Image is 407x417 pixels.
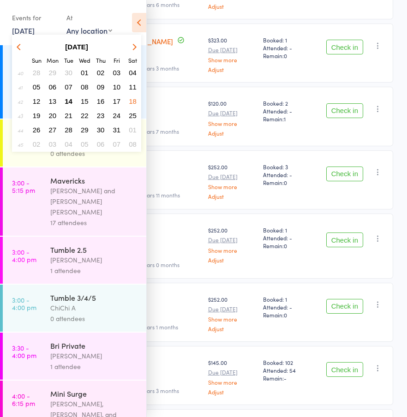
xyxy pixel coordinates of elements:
small: Due [DATE] [208,173,256,180]
button: 19 [30,109,44,122]
a: Adjust [208,3,256,9]
button: 29 [78,124,92,136]
span: Attended: 54 [263,366,310,374]
button: 22 [78,109,92,122]
span: 0 [284,311,287,319]
span: 0 [284,179,287,186]
a: Adjust [208,193,256,199]
span: 24 [113,112,121,119]
button: 07 [110,138,124,150]
button: 05 [78,138,92,150]
button: Check in [326,232,363,247]
span: 10 [113,83,121,91]
button: 08 [78,81,92,93]
span: 02 [33,140,41,148]
span: 28 [65,126,72,134]
span: 25 [129,112,137,119]
span: Attended: - [263,107,310,115]
span: 0 [284,242,287,250]
small: Due [DATE] [208,306,256,312]
button: 18 [126,95,140,107]
button: 14 [61,95,76,107]
span: 28 [33,69,41,77]
div: $252.00 [208,163,256,199]
div: $252.00 [208,226,256,262]
span: 01 [81,69,89,77]
button: Check in [326,362,363,377]
span: Remain: [263,374,310,382]
div: Tumble 3/4/5 [50,292,138,303]
span: 13 [49,97,57,105]
div: ChiChi A [50,303,138,313]
a: Adjust [208,130,256,136]
div: 0 attendees [50,313,138,324]
div: Mavericks [50,175,138,185]
span: 19 [33,112,41,119]
button: 01 [126,124,140,136]
span: 07 [113,140,121,148]
small: Sunday [32,56,42,64]
a: Adjust [208,257,256,263]
div: 1 attendee [50,361,138,372]
button: 28 [61,124,76,136]
span: 0 [284,52,287,60]
span: 08 [129,140,137,148]
em: 43 [18,112,23,119]
small: Wednesday [79,56,90,64]
small: Saturday [128,56,137,64]
button: 08 [126,138,140,150]
a: 3:30 -4:00 pmBri Private[PERSON_NAME]1 attendee [3,333,146,380]
em: 40 [18,69,23,77]
span: 08 [81,83,89,91]
div: 1 attendee [50,265,138,276]
a: Adjust [208,66,256,72]
div: Mini Surge [50,388,138,399]
span: 12 [33,97,41,105]
a: 3:00 -4:00 pmTumble 2.5[PERSON_NAME]1 attendee [3,237,146,284]
a: Show more [208,316,256,322]
div: [PERSON_NAME] [50,255,138,265]
button: 21 [61,109,76,122]
button: 30 [94,124,108,136]
button: 10 [110,81,124,93]
div: [PERSON_NAME] and [PERSON_NAME] [PERSON_NAME] [50,185,138,217]
a: 2:00 -3:00 pmIntermediate Stunt[PERSON_NAME], [PERSON_NAME] (Jr Coach), [PERSON_NAME] A, and [PER... [3,40,146,119]
div: Any location [66,25,112,36]
button: 20 [46,109,60,122]
a: 3:00 -5:15 pmMavericks[PERSON_NAME] and [PERSON_NAME] [PERSON_NAME]17 attendees [3,167,146,236]
button: 24 [110,109,124,122]
span: 26 [33,126,41,134]
span: 06 [49,83,57,91]
button: 06 [94,138,108,150]
div: Tumble 2.5 [50,244,138,255]
span: Booked: 102 [263,358,310,366]
button: 27 [46,124,60,136]
small: Due [DATE] [208,47,256,53]
button: 25 [126,109,140,122]
span: 06 [97,140,105,148]
span: 30 [97,126,105,134]
div: At [66,10,112,25]
button: 13 [46,95,60,107]
span: 29 [81,126,89,134]
button: 05 [30,81,44,93]
button: 03 [110,66,124,79]
a: 2:15 -3:00 pmFlyer Flex[PERSON_NAME]0 attendees [3,119,146,167]
em: 42 [18,98,23,105]
span: Booked: 1 [263,36,310,44]
button: 06 [46,81,60,93]
button: 17 [110,95,124,107]
a: 3:00 -4:00 pmTumble 3/4/5ChiChi A0 attendees [3,285,146,332]
div: $252.00 [208,295,256,332]
span: 30 [65,69,72,77]
span: 05 [81,140,89,148]
span: Booked: 2 [263,99,310,107]
div: $323.00 [208,36,256,72]
span: Remain: [263,115,310,123]
a: Show more [208,247,256,253]
span: 15 [81,97,89,105]
div: Bri Private [50,340,138,351]
span: 17 [113,97,121,105]
span: Remain: [263,242,310,250]
button: Check in [326,103,363,118]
